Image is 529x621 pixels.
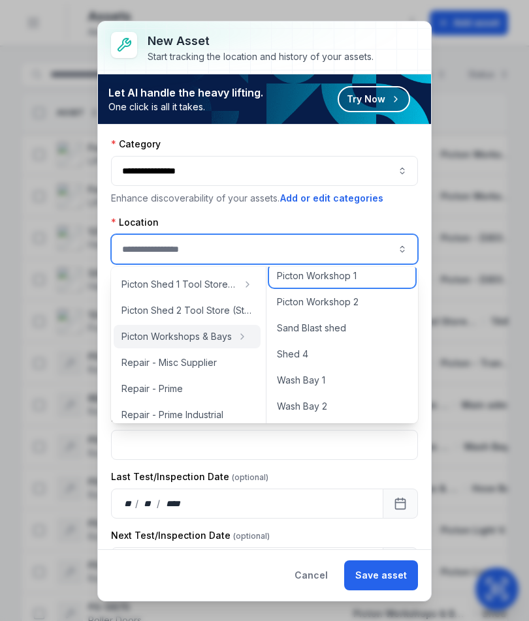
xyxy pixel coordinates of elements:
[383,489,418,519] button: Calendar
[121,408,223,421] span: Repair - Prime Industrial
[148,32,374,50] h3: New asset
[161,497,185,510] div: year,
[111,216,159,229] label: Location
[111,191,418,205] p: Enhance discoverability of your assets.
[277,322,346,335] span: Sand Blast shed
[280,191,384,205] button: Add or edit categories
[277,400,327,413] span: Wash Bay 2
[277,374,325,387] span: Wash Bay 1
[383,547,418,577] button: Calendar
[121,278,237,291] span: Picton Shed 1 Tool Store (Storage)
[338,86,410,112] button: Try Now
[108,85,263,100] strong: Let AI handle the heavy lifting.
[277,295,359,309] span: Picton Workshop 2
[122,497,135,510] div: day,
[111,470,268,483] label: Last Test/Inspection Date
[140,497,157,510] div: month,
[111,138,161,151] label: Category
[283,560,339,590] button: Cancel
[121,356,217,369] span: Repair - Misc Supplier
[111,529,270,542] label: Next Test/Inspection Date
[277,348,308,361] span: Shed 4
[148,50,374,63] div: Start tracking the location and history of your assets.
[135,497,140,510] div: /
[108,100,263,114] span: One click is all it takes.
[121,330,232,343] span: Picton Workshops & Bays
[344,560,418,590] button: Save asset
[121,304,253,317] span: Picton Shed 2 Tool Store (Storage)
[157,497,161,510] div: /
[277,269,357,282] span: Picton Workshop 1
[121,382,183,395] span: Repair - Prime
